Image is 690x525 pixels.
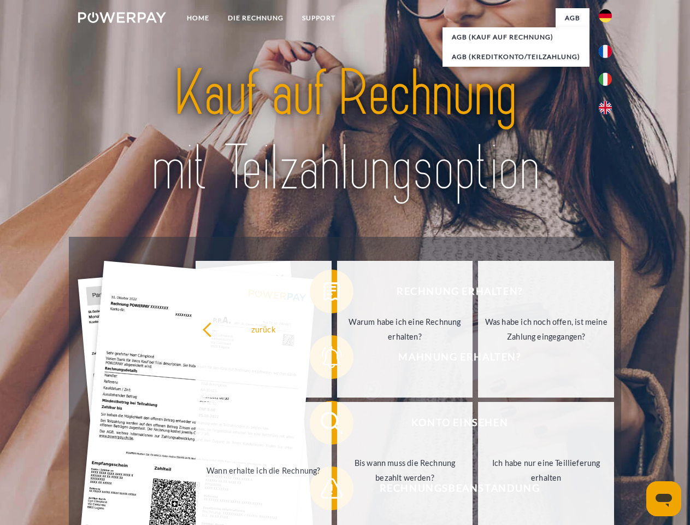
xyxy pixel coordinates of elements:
[293,8,345,28] a: SUPPORT
[344,314,467,344] div: Warum habe ich eine Rechnung erhalten?
[104,52,586,209] img: title-powerpay_de.svg
[485,456,608,485] div: Ich habe nur eine Teillieferung erhalten
[443,47,589,67] a: AGB (Kreditkonto/Teilzahlung)
[202,463,325,477] div: Wann erhalte ich die Rechnung?
[485,314,608,344] div: Was habe ich noch offen, ist meine Zahlung eingegangen?
[599,73,612,86] img: it
[599,101,612,114] img: en
[202,322,325,336] div: zurück
[599,45,612,58] img: fr
[344,456,467,485] div: Bis wann muss die Rechnung bezahlt werden?
[178,8,219,28] a: Home
[556,8,589,28] a: agb
[478,261,614,398] a: Was habe ich noch offen, ist meine Zahlung eingegangen?
[219,8,293,28] a: DIE RECHNUNG
[599,9,612,22] img: de
[78,12,166,23] img: logo-powerpay-white.svg
[646,481,681,516] iframe: Schaltfläche zum Öffnen des Messaging-Fensters
[443,27,589,47] a: AGB (Kauf auf Rechnung)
